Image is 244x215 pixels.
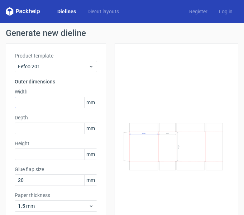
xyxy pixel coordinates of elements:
[84,123,97,134] span: mm
[142,133,145,134] text: Width
[84,175,97,186] span: mm
[15,192,97,199] label: Paper thickness
[183,8,213,15] a: Register
[15,52,97,59] label: Product template
[213,8,238,15] a: Log in
[84,149,97,160] span: mm
[15,166,97,173] label: Glue flap size
[178,145,180,149] text: Height
[18,202,88,210] span: 1.5 mm
[84,97,97,108] span: mm
[6,29,238,37] h1: Generate new dieline
[166,132,169,134] text: Depth
[15,114,97,121] label: Depth
[15,78,97,85] h3: Outer dimensions
[18,63,88,70] span: Fefco 201
[15,140,97,147] label: Height
[82,8,125,15] a: Diecut layouts
[15,88,97,95] label: Width
[52,8,82,15] a: Dielines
